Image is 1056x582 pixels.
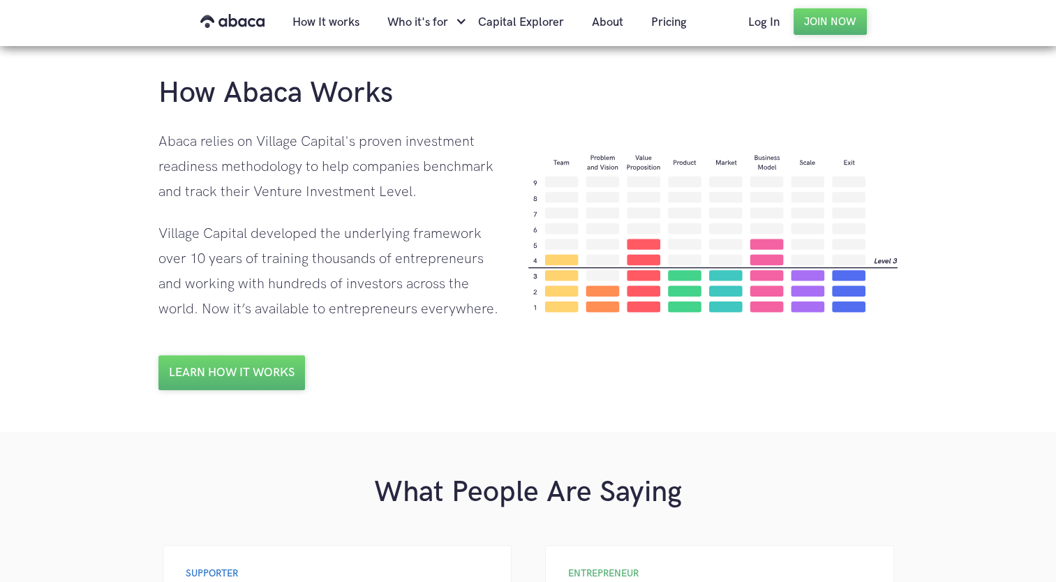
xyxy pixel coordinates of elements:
h1: What People Are Saying [158,474,898,512]
h1: How Abaca Works [158,75,393,112]
div: Village Capital developed the underlying framework over 10 years of training thousands of entrepr... [158,221,500,322]
a: Learn how it works [158,355,305,390]
div: ENTREPRENEUR [568,568,871,579]
div: Abaca relies on Village Capital's proven investment readiness methodology to help companies bench... [158,129,500,204]
div: SUPPORTER [186,568,489,579]
a: Join Now [794,8,867,35]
